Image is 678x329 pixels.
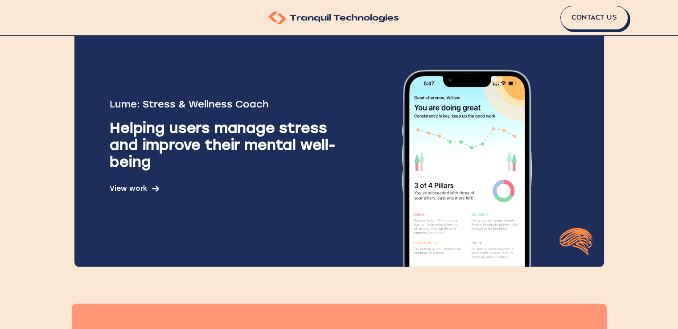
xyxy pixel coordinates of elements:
span: Tranquil Technologies [290,15,399,23]
img: Lume app [351,24,583,267]
div: Helping users manage stress and improve their mental well-being [110,120,351,170]
div: View work [110,184,159,193]
a: Contact Us [560,6,628,30]
img: Right Arrow [152,185,159,192]
h2: Lume: Stress & Wellness Coach [110,98,351,110]
img: Tranquil Technologies Logo [268,12,286,24]
img: Lume app [558,222,593,258]
a: Lume: Stress & Wellness CoachHelping users manage stress and improve their mental well-beingView ... [72,23,607,268]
